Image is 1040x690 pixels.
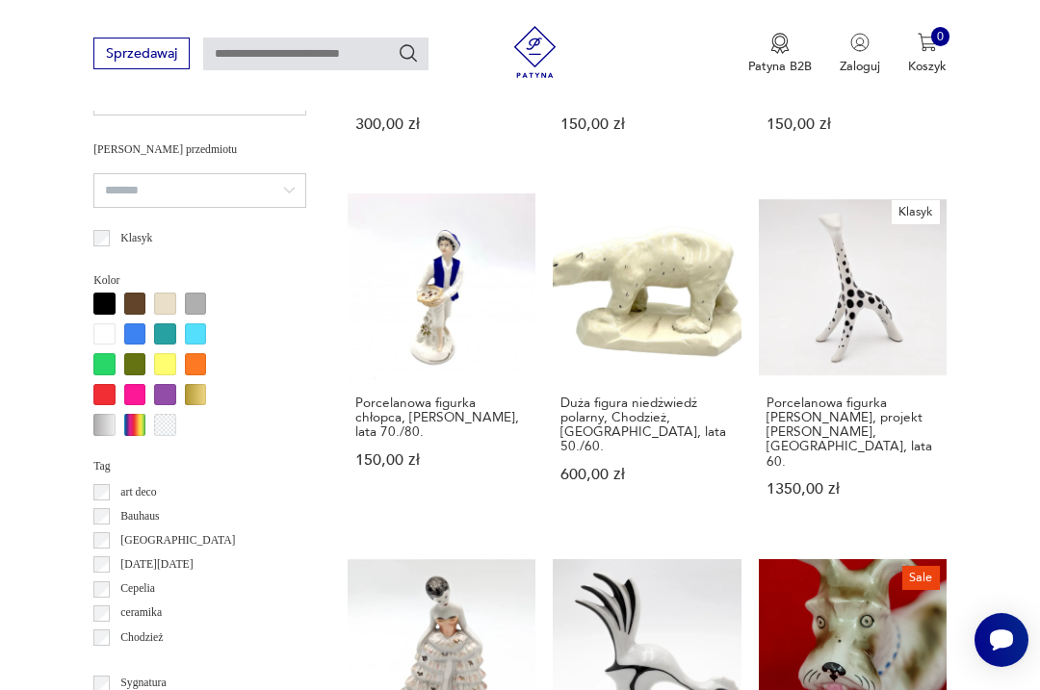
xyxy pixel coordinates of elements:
[770,33,790,54] img: Ikona medalu
[93,141,306,160] p: [PERSON_NAME] przedmiotu
[850,33,870,52] img: Ikonka użytkownika
[931,27,950,46] div: 0
[767,117,939,132] p: 150,00 zł
[355,396,528,440] h3: Porcelanowa figurka chłopca, [PERSON_NAME], lata 70./80.
[120,507,159,526] p: Bauhaus
[748,58,812,75] p: Patyna B2B
[93,49,189,61] a: Sprzedawaj
[767,482,939,497] p: 1350,00 zł
[840,33,880,75] button: Zaloguj
[93,457,306,476] p: Tag
[560,396,733,454] h3: Duża figura niedźwiedź polarny, Chodzież, [GEOGRAPHIC_DATA], lata 50./60.
[748,33,812,75] a: Ikona medaluPatyna B2B
[398,42,419,64] button: Szukaj
[120,579,155,599] p: Cepelia
[120,628,163,648] p: Chodzież
[560,117,733,132] p: 150,00 zł
[93,271,306,291] p: Kolor
[908,33,947,75] button: 0Koszyk
[759,193,947,531] a: KlasykPorcelanowa figurka marki Ćmielów, projekt Hanny Orthwein, Polska, lata 60.Porcelanowa figu...
[908,58,947,75] p: Koszyk
[120,483,156,502] p: art deco
[120,652,162,672] p: Ćmielów
[355,117,528,132] p: 300,00 zł
[767,396,939,469] h3: Porcelanowa figurka [PERSON_NAME], projekt [PERSON_NAME], [GEOGRAPHIC_DATA], lata 60.
[560,468,733,482] p: 600,00 zł
[120,603,162,623] p: ceramika
[503,26,567,78] img: Patyna - sklep z meblami i dekoracjami vintage
[975,613,1028,667] iframe: Smartsupp widget button
[120,531,235,550] p: [GEOGRAPHIC_DATA]
[918,33,937,52] img: Ikona koszyka
[93,38,189,69] button: Sprzedawaj
[355,453,528,468] p: 150,00 zł
[120,229,152,248] p: Klasyk
[840,58,880,75] p: Zaloguj
[348,193,535,531] a: Porcelanowa figurka chłopca, Jan Jezela, lata 70./80.Porcelanowa figurka chłopca, [PERSON_NAME], ...
[120,555,193,575] p: [DATE][DATE]
[553,193,741,531] a: Duża figura niedźwiedź polarny, Chodzież, Polska, lata 50./60.Duża figura niedźwiedź polarny, Cho...
[748,33,812,75] button: Patyna B2B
